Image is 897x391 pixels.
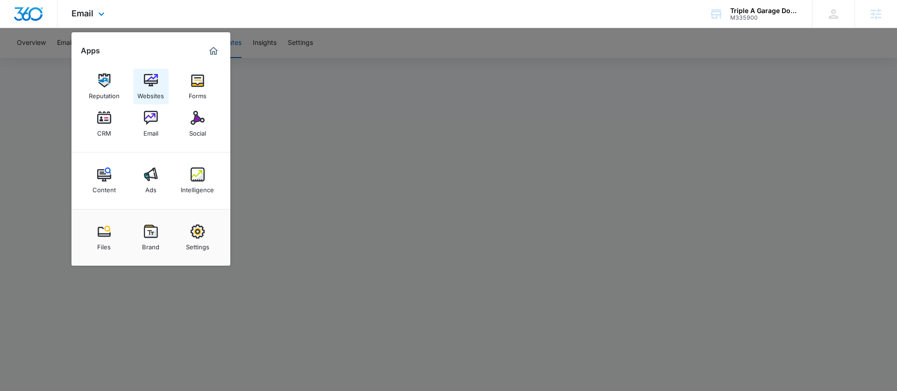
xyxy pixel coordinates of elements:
a: Settings [180,220,215,255]
a: Files [86,220,122,255]
a: CRM [86,106,122,142]
div: Files [97,239,111,251]
div: CRM [97,125,111,137]
a: Content [86,163,122,198]
a: Marketing 360® Dashboard [206,43,221,58]
a: Ads [133,163,169,198]
span: Email [71,8,93,18]
a: Social [180,106,215,142]
a: Intelligence [180,163,215,198]
div: Websites [137,87,164,100]
h2: Apps [81,46,100,55]
a: Forms [180,69,215,104]
a: Brand [133,220,169,255]
a: Email [133,106,169,142]
div: Brand [142,239,159,251]
div: Email [143,125,158,137]
div: Reputation [89,87,120,100]
div: account id [730,14,798,21]
div: Forms [189,87,206,100]
div: account name [730,7,798,14]
a: Reputation [86,69,122,104]
a: Websites [133,69,169,104]
div: Content [93,181,116,194]
div: Ads [145,181,157,194]
div: Social [189,125,206,137]
div: Settings [186,239,209,251]
div: Intelligence [181,181,214,194]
